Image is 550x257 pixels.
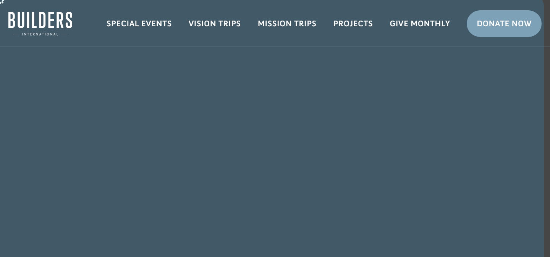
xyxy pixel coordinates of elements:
a: Vision Trips [180,13,249,35]
a: Mission Trips [249,13,325,35]
img: Builders International [8,12,72,35]
a: Projects [325,13,382,35]
a: Special Events [98,13,180,35]
a: Donate Now [467,10,542,37]
a: Give Monthly [381,13,458,35]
